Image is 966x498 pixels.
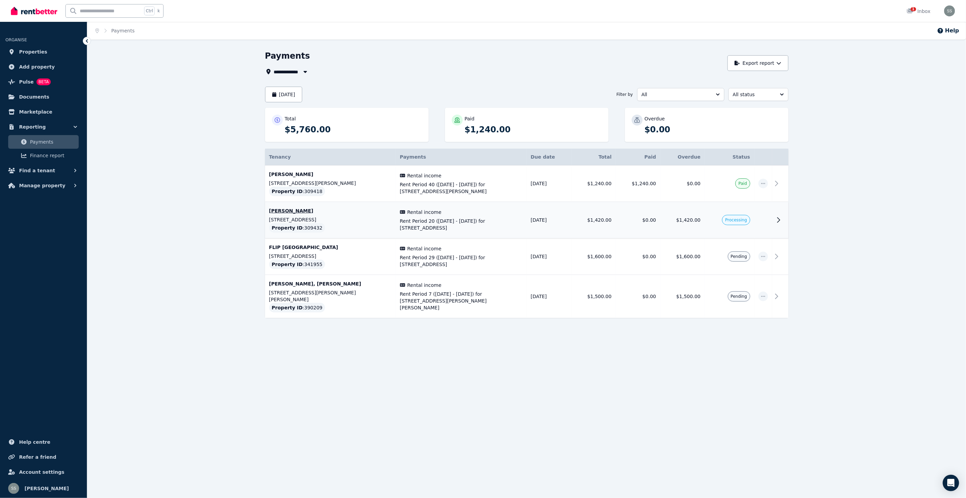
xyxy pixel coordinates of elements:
[642,91,710,98] span: All
[5,435,81,449] a: Help centre
[269,253,392,260] p: [STREET_ADDRESS]
[943,475,959,491] div: Open Intercom Messenger
[285,115,296,122] p: Total
[660,149,705,165] th: Overdue
[571,275,616,318] td: $1,500.00
[676,254,701,259] span: $1,600.00
[269,244,392,251] p: FLIP [GEOGRAPHIC_DATA]
[5,105,81,119] a: Marketplace
[5,179,81,192] button: Manage property
[269,171,392,178] p: [PERSON_NAME]
[687,181,701,186] span: $0.00
[36,78,51,85] span: BETA
[5,60,81,74] a: Add property
[19,438,50,446] span: Help centre
[25,484,69,493] span: [PERSON_NAME]
[407,245,441,252] span: Rental income
[400,154,426,160] span: Payments
[269,280,392,287] p: [PERSON_NAME], [PERSON_NAME]
[465,124,602,135] p: $1,240.00
[407,172,441,179] span: Rental income
[8,483,19,494] img: Shiva Sapkota
[616,275,660,318] td: $0.00
[5,120,81,134] button: Reporting
[5,90,81,104] a: Documents
[527,165,571,202] td: [DATE]
[19,93,49,101] span: Documents
[616,165,660,202] td: $1,240.00
[5,164,81,177] button: Find a tenant
[727,55,788,71] button: Export report
[944,5,955,16] img: Shiva Sapkota
[272,261,303,268] span: Property ID
[19,48,47,56] span: Properties
[616,92,633,97] span: Filter by
[571,149,616,165] th: Total
[111,28,135,33] a: Payments
[911,7,916,11] span: 1
[527,202,571,238] td: [DATE]
[19,166,55,175] span: Find a tenant
[733,91,775,98] span: All status
[265,87,303,102] button: [DATE]
[400,254,523,268] span: Rent Period 29 ([DATE] - [DATE]) for [STREET_ADDRESS]
[729,88,788,101] button: All status
[725,217,747,223] span: Processing
[637,88,724,101] button: All
[144,6,155,15] span: Ctrl
[272,224,303,231] span: Property ID
[30,151,76,160] span: Finance report
[19,453,56,461] span: Refer a friend
[5,465,81,479] a: Account settings
[8,149,79,162] a: Finance report
[527,275,571,318] td: [DATE]
[19,108,52,116] span: Marketplace
[5,450,81,464] a: Refer a friend
[645,124,782,135] p: $0.00
[645,115,665,122] p: Overdue
[19,63,55,71] span: Add property
[937,27,959,35] button: Help
[19,123,46,131] span: Reporting
[676,217,701,223] span: $1,420.00
[400,291,523,311] span: Rent Period 7 ([DATE] - [DATE]) for [STREET_ADDRESS][PERSON_NAME][PERSON_NAME]
[269,216,392,223] p: [STREET_ADDRESS]
[5,45,81,59] a: Properties
[19,78,34,86] span: Pulse
[5,38,27,42] span: ORGANISE
[527,238,571,275] td: [DATE]
[616,202,660,238] td: $0.00
[571,202,616,238] td: $1,420.00
[731,254,747,259] span: Pending
[269,207,392,214] p: [PERSON_NAME]
[705,149,754,165] th: Status
[616,238,660,275] td: $0.00
[30,138,76,146] span: Payments
[571,238,616,275] td: $1,600.00
[269,187,325,196] div: : 309418
[265,50,310,61] h1: Payments
[465,115,475,122] p: Paid
[676,294,701,299] span: $1,500.00
[87,22,143,40] nav: Breadcrumb
[265,149,396,165] th: Tenancy
[269,180,392,187] p: [STREET_ADDRESS][PERSON_NAME]
[19,181,65,190] span: Manage property
[157,8,160,14] span: k
[269,289,392,303] p: [STREET_ADDRESS][PERSON_NAME][PERSON_NAME]
[616,149,660,165] th: Paid
[269,303,325,312] div: : 390209
[407,282,441,289] span: Rental income
[269,260,325,269] div: : 341955
[738,181,747,186] span: Paid
[731,294,747,299] span: Pending
[5,75,81,89] a: PulseBETA
[11,6,57,16] img: RentBetter
[400,181,523,195] span: Rent Period 40 ([DATE] - [DATE]) for [STREET_ADDRESS][PERSON_NAME]
[527,149,571,165] th: Due date
[907,8,931,15] div: Inbox
[269,223,325,233] div: : 309432
[400,218,523,231] span: Rent Period 20 ([DATE] - [DATE]) for [STREET_ADDRESS]
[19,468,64,476] span: Account settings
[272,304,303,311] span: Property ID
